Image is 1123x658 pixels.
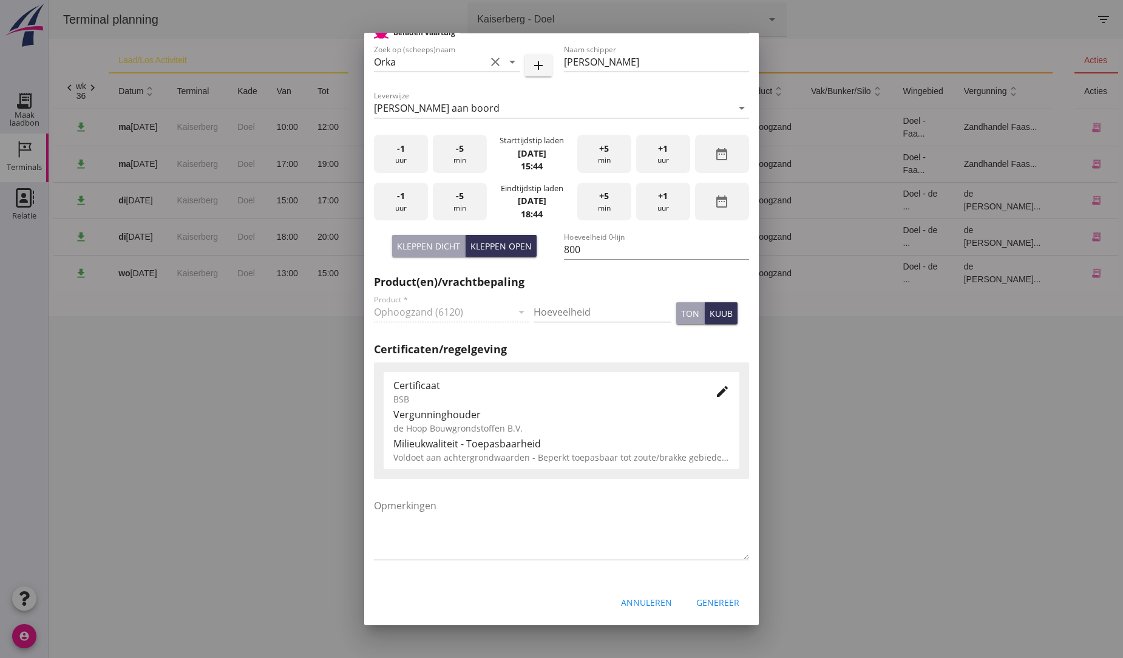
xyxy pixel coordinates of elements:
i: unfold_more [823,85,835,98]
span: 13:00 [228,268,249,278]
span: vak/bunker/silo [762,86,835,96]
span: 15:00 [228,195,249,205]
i: unfold_more [385,85,398,98]
td: 539 [558,146,625,182]
small: m3 [582,234,591,241]
th: tot [259,73,300,109]
span: +5 [599,142,609,155]
td: Doel - Faa... [845,109,906,146]
div: min [577,183,631,221]
strong: [DATE] [518,148,546,159]
span: 18:00 [228,232,249,242]
td: 530 [558,109,625,146]
td: Doel [179,255,219,291]
div: min [577,135,631,173]
strong: di [70,232,77,242]
div: [DATE] [70,158,109,171]
td: new [408,146,452,182]
i: download [26,194,39,207]
small: m3 [582,161,591,168]
i: directions_boat [518,269,526,277]
div: Milieukwaliteit - Toepasbaarheid [393,436,730,451]
strong: [DATE] [518,195,546,206]
i: download [26,158,39,171]
td: Doel - de ... [845,255,906,291]
td: new [408,255,452,291]
td: Doel [179,182,219,219]
i: directions_boat [489,196,497,205]
div: Oudenbosch [461,158,526,171]
div: Two Rivers [331,231,399,243]
span: 12:00 [269,122,290,132]
small: m3 [582,197,591,205]
div: kuub [710,307,733,320]
div: 36 [27,91,38,101]
td: Ophoogzand [685,146,753,182]
th: kade [179,73,219,109]
th: product [558,49,1004,73]
h2: Certificaten/regelgeving [374,341,749,358]
th: wingebied [845,73,906,109]
small: m3 [582,124,591,131]
span: +1 [658,189,668,203]
td: de [PERSON_NAME]... [906,182,1004,219]
span: 17:00 [269,195,290,205]
div: Certificaat [393,378,696,393]
input: Hoeveelheid [534,302,671,322]
div: [DATE] [70,267,109,280]
div: min [433,135,487,173]
td: Doel - de ... [845,182,906,219]
textarea: Opmerkingen [374,496,749,560]
div: Axelsche Sassing [461,260,526,286]
th: hoeveelheid [558,73,625,109]
button: Kleppen dicht [392,235,466,257]
button: Kleppen open [466,235,537,257]
i: receipt_long [1042,195,1053,206]
td: Kaiserberg [118,182,179,219]
span: 17:00 [228,159,249,169]
i: directions_boat [514,160,523,168]
span: -5 [456,142,464,155]
input: Naam schipper [564,52,749,72]
div: Honte [331,267,399,280]
i: filter_list [1048,12,1062,27]
i: receipt_long [1042,231,1053,242]
td: new [408,109,452,146]
i: clear [488,55,503,69]
div: Honte [331,121,399,134]
span: 15:00 [269,268,290,278]
i: download [26,231,39,243]
i: download [26,267,39,280]
i: chevron_right [38,81,50,94]
i: arrow_drop_down [716,12,731,27]
th: acties [1026,73,1070,109]
span: scheepsnaam [331,86,399,96]
i: unfold_more [724,85,736,98]
h2: Product(en)/vrachtbepaling [374,274,749,290]
td: Kaiserberg [118,146,179,182]
i: chevron_left [15,81,27,94]
div: Eindtijdstip laden [501,183,563,194]
span: -1 [397,142,405,155]
i: receipt_long [1042,122,1053,133]
div: Kleppen dicht [397,240,460,253]
div: [DATE] [70,231,109,243]
div: uur [636,135,690,173]
i: arrow_drop_down [505,55,520,69]
td: Doel [179,109,219,146]
td: 800 [558,182,625,219]
span: 10:00 [228,122,249,132]
div: Axelsche Sassing [461,224,526,249]
span: product [694,86,736,96]
td: Ophoogzand [685,255,753,291]
div: wk [27,81,38,91]
td: 530 [558,255,625,291]
div: Two Rivers [331,158,399,171]
div: ton [681,307,699,320]
i: add [531,58,546,73]
td: Doel [179,219,219,255]
div: min [433,183,487,221]
td: Kaiserberg [118,109,179,146]
td: de [PERSON_NAME]... [906,255,1004,291]
div: Kleppen open [470,240,532,253]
